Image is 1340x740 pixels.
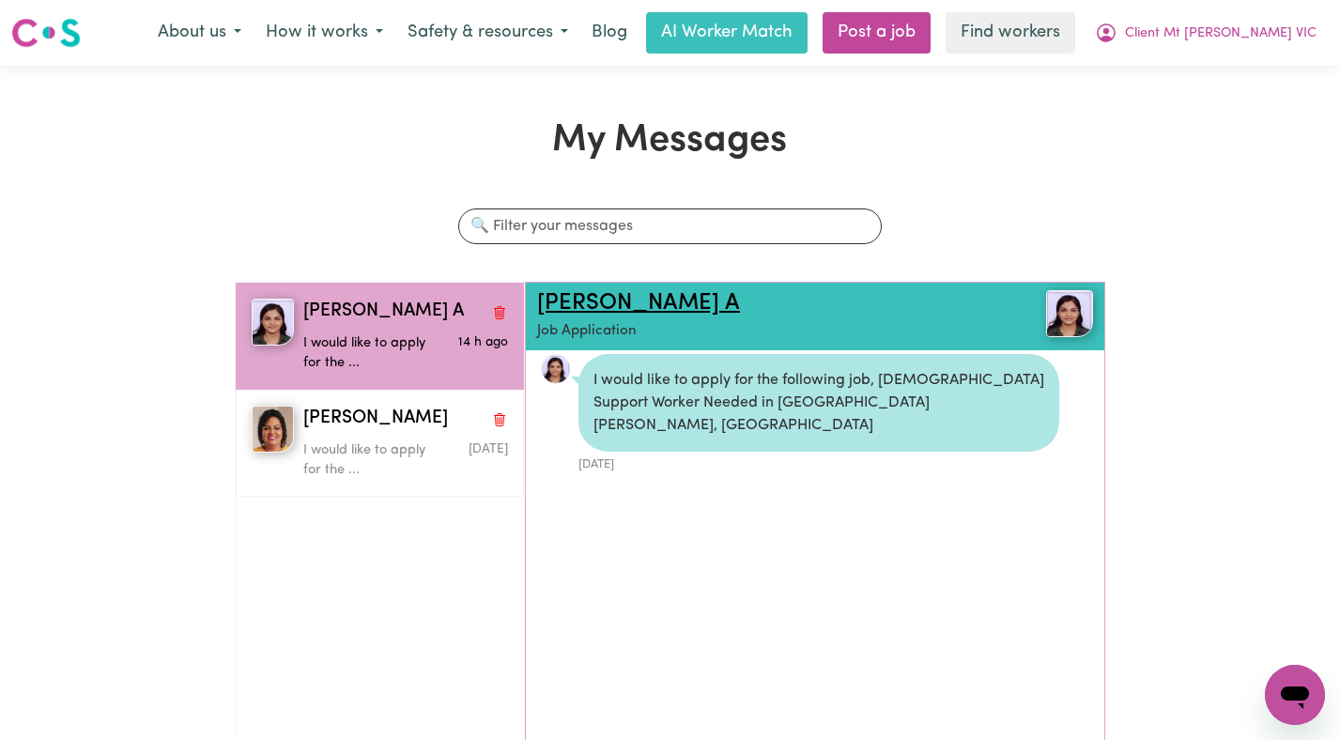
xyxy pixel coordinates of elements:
span: Message sent on September 4, 2025 [458,336,508,348]
button: Delete conversation [491,300,508,324]
span: [PERSON_NAME] [303,406,448,433]
a: View Devika A's profile [541,354,571,384]
span: Client Mt [PERSON_NAME] VIC [1125,23,1317,44]
a: Devika A [1000,290,1093,337]
img: F279DEE17EE70E0FBAE5D971C8465B17_avatar_blob [541,354,571,384]
a: Post a job [823,12,931,54]
span: [PERSON_NAME] A [303,299,464,326]
a: Careseekers logo [11,11,81,54]
p: Job Application [537,321,1001,343]
p: I would like to apply for the ... [303,440,439,481]
button: My Account [1083,13,1329,53]
img: Devika A [252,299,295,346]
iframe: Button to launch messaging window [1265,665,1325,725]
button: About us [146,13,254,53]
button: How it works [254,13,395,53]
button: Delete conversation [491,407,508,431]
button: Devika A[PERSON_NAME] ADelete conversationI would like to apply for the ...Message sent on Septem... [236,283,524,390]
input: 🔍 Filter your messages [458,208,883,244]
a: AI Worker Match [646,12,808,54]
span: Message sent on July 6, 2025 [469,443,508,455]
button: Safety & resources [395,13,580,53]
button: Ashika J[PERSON_NAME]Delete conversationI would like to apply for the ...Message sent on July 6, ... [236,390,524,497]
a: Blog [580,12,639,54]
h1: My Messages [235,118,1105,163]
div: [DATE] [578,452,1059,473]
img: Careseekers logo [11,16,81,50]
img: Ashika J [252,406,295,453]
p: I would like to apply for the ... [303,333,439,374]
div: I would like to apply for the following job, [DEMOGRAPHIC_DATA] Support Worker Needed in [GEOGRAP... [578,354,1059,452]
a: [PERSON_NAME] A [537,292,740,315]
a: Find workers [946,12,1075,54]
img: View Devika A's profile [1046,290,1093,337]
